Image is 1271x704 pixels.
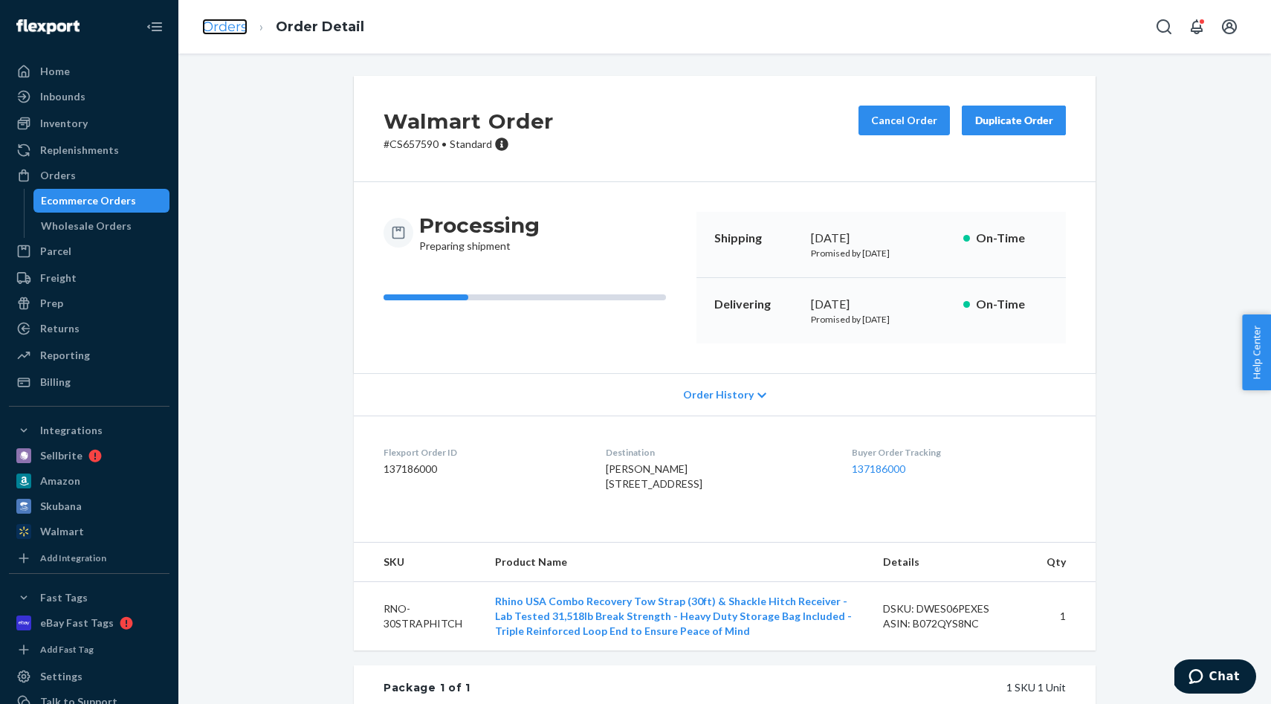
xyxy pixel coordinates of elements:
[202,19,248,35] a: Orders
[33,214,170,238] a: Wholesale Orders
[714,296,799,313] p: Delivering
[483,543,872,582] th: Product Name
[419,212,540,253] div: Preparing shipment
[974,113,1053,128] div: Duplicate Order
[858,106,950,135] button: Cancel Order
[384,106,554,137] h2: Walmart Order
[40,64,70,79] div: Home
[811,247,951,259] p: Promised by [DATE]
[384,446,582,459] dt: Flexport Order ID
[811,313,951,326] p: Promised by [DATE]
[714,230,799,247] p: Shipping
[40,669,83,684] div: Settings
[442,138,447,150] span: •
[40,348,90,363] div: Reporting
[1215,12,1244,42] button: Open account menu
[1174,659,1256,697] iframe: Opens a widget where you can chat to one of our agents
[40,423,103,438] div: Integrations
[384,137,554,152] p: # CS657590
[41,193,136,208] div: Ecommerce Orders
[33,189,170,213] a: Ecommerce Orders
[40,143,119,158] div: Replenishments
[276,19,364,35] a: Order Detail
[9,291,169,315] a: Prep
[190,5,376,49] ol: breadcrumbs
[976,230,1048,247] p: On-Time
[9,494,169,518] a: Skubana
[40,89,85,104] div: Inbounds
[9,611,169,635] a: eBay Fast Tags
[40,116,88,131] div: Inventory
[40,616,114,630] div: eBay Fast Tags
[683,387,754,402] span: Order History
[41,219,132,233] div: Wholesale Orders
[9,665,169,688] a: Settings
[470,680,1066,695] div: 1 SKU 1 Unit
[883,616,1023,631] div: ASIN: B072QYS8NC
[40,321,80,336] div: Returns
[871,543,1035,582] th: Details
[9,370,169,394] a: Billing
[9,444,169,468] a: Sellbrite
[606,462,702,490] span: [PERSON_NAME] [STREET_ADDRESS]
[962,106,1066,135] button: Duplicate Order
[384,680,470,695] div: Package 1 of 1
[419,212,540,239] h3: Processing
[9,469,169,493] a: Amazon
[9,343,169,367] a: Reporting
[1182,12,1212,42] button: Open notifications
[40,643,94,656] div: Add Fast Tag
[354,582,483,651] td: RNO-30STRAPHITCH
[883,601,1023,616] div: DSKU: DWES06PEXES
[9,59,169,83] a: Home
[852,446,1066,459] dt: Buyer Order Tracking
[40,168,76,183] div: Orders
[811,296,951,313] div: [DATE]
[354,543,483,582] th: SKU
[9,239,169,263] a: Parcel
[9,266,169,290] a: Freight
[9,317,169,340] a: Returns
[495,595,852,637] a: Rhino USA Combo Recovery Tow Strap (30ft) & Shackle Hitch Receiver - Lab Tested 31,518lb Break St...
[384,462,582,477] dd: 137186000
[9,85,169,109] a: Inbounds
[16,19,80,34] img: Flexport logo
[40,499,82,514] div: Skubana
[40,590,88,605] div: Fast Tags
[40,244,71,259] div: Parcel
[9,112,169,135] a: Inventory
[9,586,169,610] button: Fast Tags
[1035,543,1096,582] th: Qty
[9,138,169,162] a: Replenishments
[1035,582,1096,651] td: 1
[40,448,83,463] div: Sellbrite
[852,462,905,475] a: 137186000
[1242,314,1271,390] button: Help Center
[40,375,71,390] div: Billing
[9,641,169,659] a: Add Fast Tag
[40,474,80,488] div: Amazon
[140,12,169,42] button: Close Navigation
[40,271,77,285] div: Freight
[40,524,84,539] div: Walmart
[811,230,951,247] div: [DATE]
[9,164,169,187] a: Orders
[9,549,169,567] a: Add Integration
[40,296,63,311] div: Prep
[606,446,827,459] dt: Destination
[9,419,169,442] button: Integrations
[1149,12,1179,42] button: Open Search Box
[40,552,106,564] div: Add Integration
[976,296,1048,313] p: On-Time
[9,520,169,543] a: Walmart
[450,138,492,150] span: Standard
